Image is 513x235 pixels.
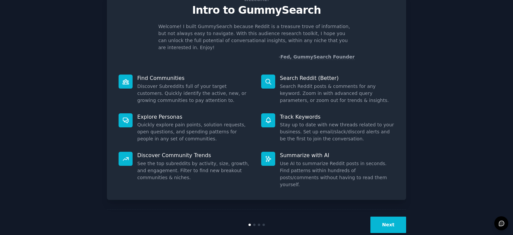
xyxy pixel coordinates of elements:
[280,152,394,159] p: Summarize with AI
[370,217,406,233] button: Next
[137,152,252,159] p: Discover Community Trends
[158,23,355,51] p: Welcome! I built GummySearch because Reddit is a treasure trove of information, but not always ea...
[280,75,394,82] p: Search Reddit (Better)
[137,83,252,104] dd: Discover Subreddits full of your target customers. Quickly identify the active, new, or growing c...
[279,53,355,61] div: -
[280,113,394,120] p: Track Keywords
[137,160,252,181] dd: See the top subreddits by activity, size, growth, and engagement. Filter to find new breakout com...
[280,121,394,142] dd: Stay up to date with new threads related to your business. Set up email/slack/discord alerts and ...
[114,4,399,16] p: Intro to GummySearch
[137,75,252,82] p: Find Communities
[137,121,252,142] dd: Quickly explore pain points, solution requests, open questions, and spending patterns for people ...
[280,54,355,60] a: Fed, GummySearch Founder
[280,160,394,188] dd: Use AI to summarize Reddit posts in seconds. Find patterns within hundreds of posts/comments with...
[280,83,394,104] dd: Search Reddit posts & comments for any keyword. Zoom in with advanced query parameters, or zoom o...
[137,113,252,120] p: Explore Personas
